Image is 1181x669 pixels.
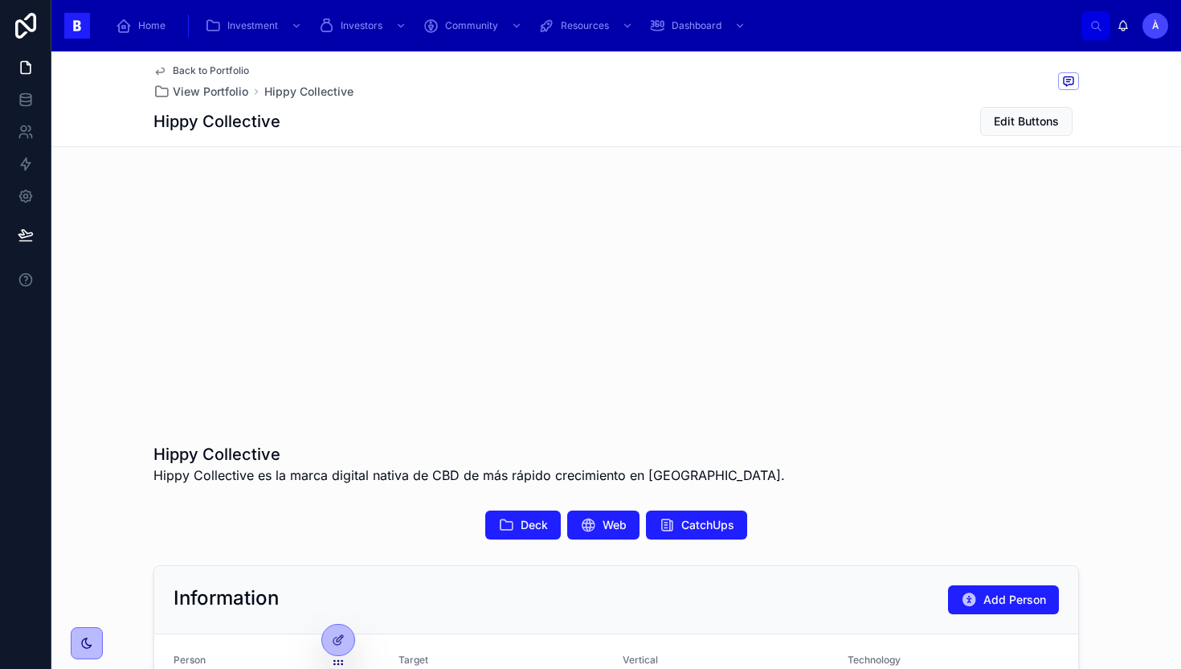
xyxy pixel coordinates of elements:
span: Add Person [983,592,1046,608]
span: Target [398,654,428,666]
button: Web [567,511,640,540]
span: Home [138,19,166,32]
span: Edit Buttons [994,113,1059,129]
span: Resources [561,19,609,32]
span: Person [174,654,206,666]
span: Technology [848,654,901,666]
a: Resources [533,11,641,40]
span: View Portfolio [173,84,248,100]
a: Home [111,11,177,40]
span: CatchUps [681,517,734,533]
img: App logo [64,13,90,39]
a: Dashboard [644,11,754,40]
span: Hippy Collective es la marca digital nativa de CBD de más rápido crecimiento en [GEOGRAPHIC_DATA]. [153,466,785,485]
button: Add Person [948,585,1059,614]
a: Investors [313,11,415,40]
span: Community [445,19,498,32]
span: Dashboard [672,19,721,32]
a: Investment [200,11,310,40]
span: Investment [227,19,278,32]
span: Deck [521,517,548,533]
span: Back to Portfolio [173,64,249,77]
button: Edit Buttons [980,107,1073,136]
a: Back to Portfolio [153,64,249,77]
a: View Portfolio [153,84,248,100]
span: Investors [341,19,382,32]
span: Web [603,517,627,533]
a: Hippy Collective [264,84,353,100]
a: Community [418,11,530,40]
span: Vertical [623,654,658,666]
div: scrollable content [103,8,1081,43]
button: CatchUps [646,511,747,540]
h1: Hippy Collective [153,110,280,133]
span: À [1152,19,1159,32]
h1: Hippy Collective [153,443,785,466]
h2: Information [174,585,279,611]
button: Deck [485,511,561,540]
